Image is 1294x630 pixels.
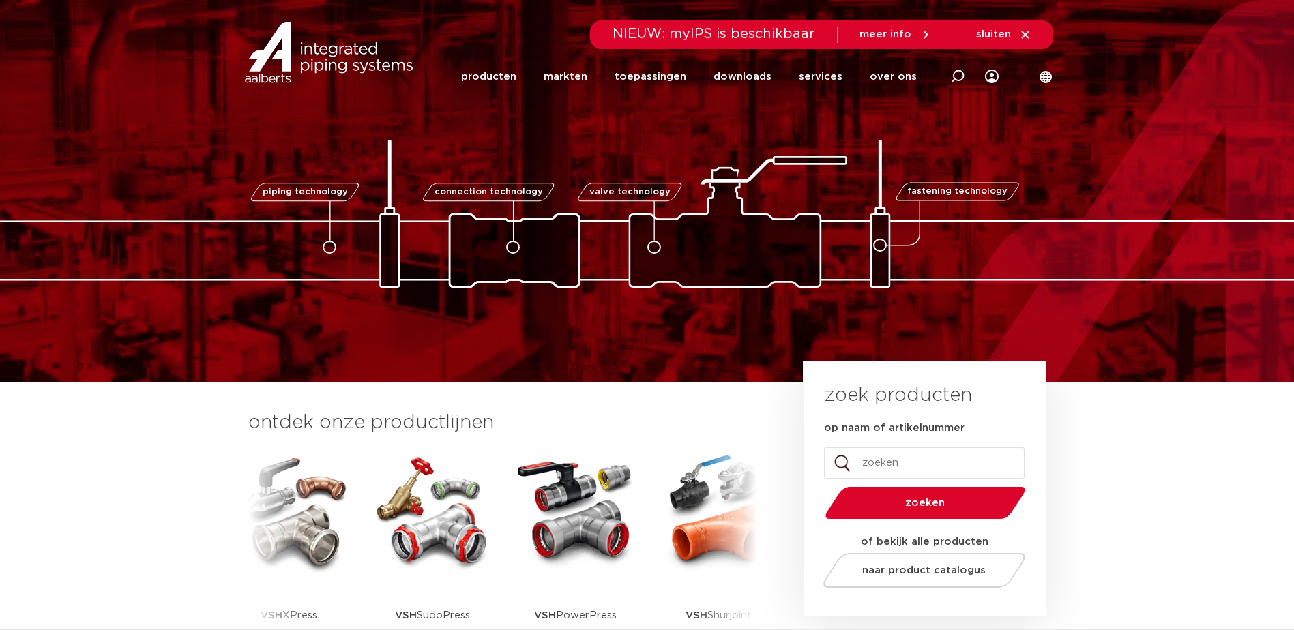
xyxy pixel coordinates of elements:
button: zoeken [819,485,1031,520]
h3: zoek producten [824,382,972,409]
nav: Menu [461,49,917,104]
strong: VSH [534,610,556,620]
label: op naam of artikelnummer [824,421,965,435]
strong: VSH [261,610,282,620]
strong: of bekijk alle producten [861,537,988,547]
span: piping technology [263,187,348,196]
a: over ons [870,49,917,104]
a: producten [461,49,516,104]
span: naar product catalogus [862,565,986,575]
h3: ontdek onze productlijnen [248,409,757,436]
strong: VSH [686,610,707,620]
a: downloads [714,49,771,104]
a: naar product catalogus [819,553,1029,588]
a: meer info [859,29,932,41]
span: valve technology [589,187,671,196]
a: toepassingen [615,49,686,104]
span: zoeken [860,498,990,508]
span: connection technology [434,187,542,196]
strong: VSH [395,610,417,620]
div: my IPS [985,49,999,104]
span: meer info [859,29,911,40]
input: zoeken [824,447,1025,479]
span: fastening technology [907,187,1008,196]
a: markten [544,49,587,104]
a: services [799,49,842,104]
a: sluiten [976,29,1031,41]
span: NIEUW: myIPS is beschikbaar [613,27,815,41]
span: sluiten [976,29,1011,40]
